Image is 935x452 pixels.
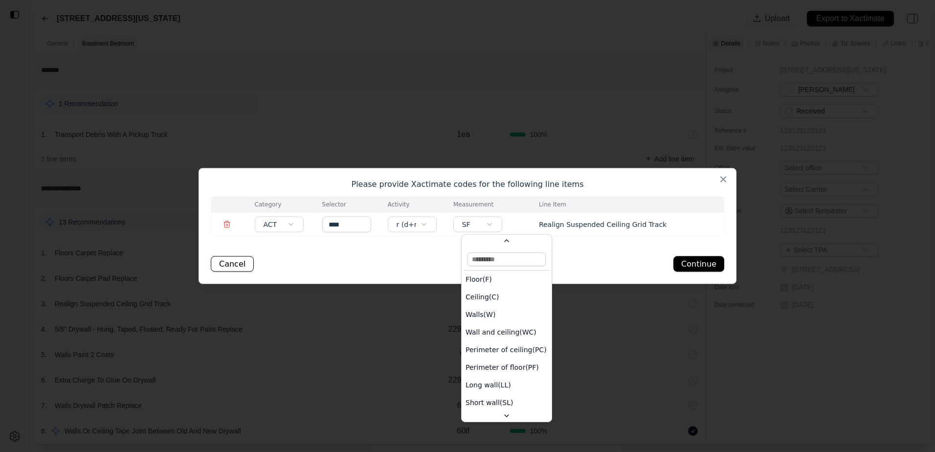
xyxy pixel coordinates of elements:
span: Floor(F) [466,274,492,284]
span: Short wall(SL) [466,398,513,407]
span: Perimeter of ceiling(PC) [466,345,547,355]
span: Long wall(LL) [466,380,511,390]
span: Ceiling(C) [466,292,499,302]
span: Wall and ceiling(WC) [466,327,536,337]
span: Walls(W) [466,310,495,319]
span: Perimeter of floor(PF) [466,362,539,372]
